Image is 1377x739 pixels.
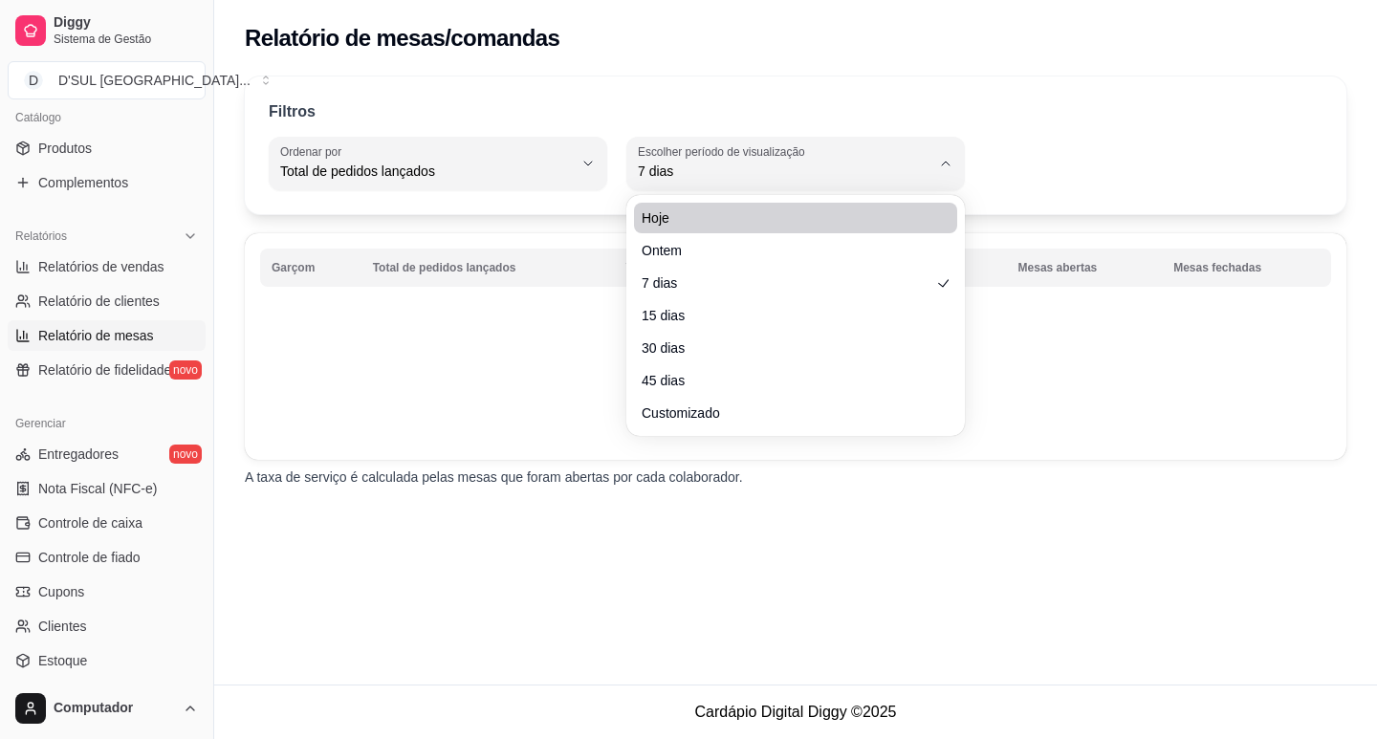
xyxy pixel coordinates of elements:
span: Diggy [54,14,198,32]
button: Select a team [8,61,206,99]
label: Escolher período de visualização [638,143,811,160]
span: Nota Fiscal (NFC-e) [38,479,157,498]
span: Hoje [642,208,930,228]
span: 30 dias [642,338,930,358]
th: Mesas abertas [1007,249,1163,287]
div: Gerenciar [8,408,206,439]
span: Entregadores [38,445,119,464]
th: Mesas fechadas [1162,249,1331,287]
span: Total de pedidos lançados [280,162,573,181]
h2: Relatório de mesas/comandas [245,23,559,54]
p: Filtros [269,100,316,123]
span: Relatórios [15,228,67,244]
span: Produtos [38,139,92,158]
span: Sistema de Gestão [54,32,198,47]
label: Ordenar por [280,143,348,160]
span: 7 dias [642,273,930,293]
span: Controle de caixa [38,513,142,533]
span: D [24,71,43,90]
footer: Cardápio Digital Diggy © 2025 [214,685,1377,739]
span: 15 dias [642,306,930,325]
span: Relatório de clientes [38,292,160,311]
span: Relatórios de vendas [38,257,164,276]
th: Total de pedidos lançados [361,249,615,287]
span: 7 dias [638,162,930,181]
td: Nenhum dado encontrado [260,292,1331,445]
th: Garçom [260,249,361,287]
span: Clientes [38,617,87,636]
span: Ontem [642,241,930,260]
span: Estoque [38,651,87,670]
span: Controle de fiado [38,548,141,567]
span: Complementos [38,173,128,192]
p: A taxa de serviço é calculada pelas mesas que foram abertas por cada colaborador. [245,467,1346,487]
div: D'SUL [GEOGRAPHIC_DATA] ... [58,71,251,90]
span: Customizado [642,403,930,423]
span: Relatório de mesas [38,326,154,345]
span: Relatório de fidelidade [38,360,171,380]
th: Valor total dos pedidos [614,249,841,287]
span: Cupons [38,582,84,601]
span: Computador [54,700,175,717]
span: 45 dias [642,371,930,390]
div: Catálogo [8,102,206,133]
